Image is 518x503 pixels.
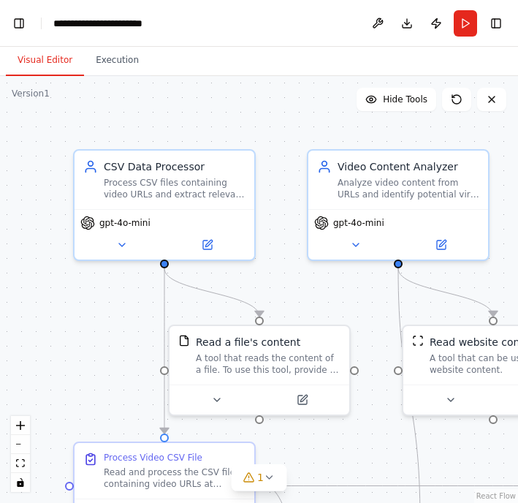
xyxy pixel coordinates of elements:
div: Version 1 [12,88,50,99]
a: React Flow attribution [476,492,516,500]
span: 1 [257,470,264,485]
button: 1 [231,464,287,491]
div: A tool that reads the content of a file. To use this tool, provide a 'file_path' parameter with t... [196,352,340,376]
div: CSV Data Processor [104,159,245,174]
span: gpt-4o-mini [333,217,384,229]
div: Video Content Analyzer [338,159,479,174]
g: Edge from 8b36bb28-916c-4c6d-b140-e4e8d60502a9 to 891d2ddd-9db1-4a56-bcdc-c84576a24513 [157,268,172,434]
img: ScrapeWebsiteTool [412,335,424,347]
div: CSV Data ProcessorProcess CSV files containing video URLs and extract relevant information for vi... [73,149,256,261]
div: Video Content AnalyzerAnalyze video content from URLs and identify potential viral moments based ... [307,149,490,261]
div: FileReadToolRead a file's contentA tool that reads the content of a file. To use this tool, provi... [168,325,351,416]
button: Show left sidebar [9,13,29,34]
span: gpt-4o-mini [99,217,151,229]
div: Analyze video content from URLs and identify potential viral moments based on {criteria} such as ... [338,177,479,200]
button: Show right sidebar [486,13,506,34]
div: Process Video CSV File [104,452,202,464]
button: Open in side panel [261,391,343,409]
button: Open in side panel [400,236,482,254]
button: Open in side panel [166,236,248,254]
button: Visual Editor [6,45,84,76]
button: Hide Tools [357,88,436,111]
div: Read a file's content [196,335,300,349]
g: Edge from 8b36bb28-916c-4c6d-b140-e4e8d60502a9 to 790bec1d-f22d-4ec0-84a0-a091f8dec91b [157,268,267,317]
div: React Flow controls [11,416,30,492]
button: Execution [84,45,151,76]
div: Process CSV files containing video URLs and extract relevant information for video clip creation ... [104,177,245,200]
div: Read and process the CSV file containing video URLs at {csv_file_path}. Extract all video URLs an... [104,466,245,490]
button: zoom in [11,416,30,435]
nav: breadcrumb [53,16,166,31]
button: fit view [11,454,30,473]
img: FileReadTool [178,335,190,347]
button: zoom out [11,435,30,454]
span: Hide Tools [383,94,427,105]
g: Edge from 77c90317-7202-430f-add2-c1d29c1fc5c6 to 27a3dc8a-782a-46aa-809a-4b952bd56a64 [391,268,500,317]
button: toggle interactivity [11,473,30,492]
